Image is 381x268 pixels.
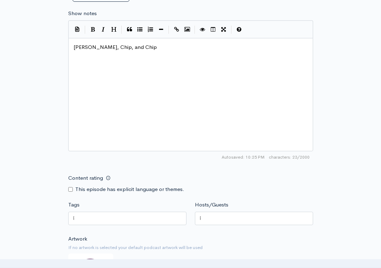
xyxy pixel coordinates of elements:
button: Heading [109,24,119,35]
button: Create Link [171,24,182,35]
i: | [195,26,195,34]
button: Toggle Preview [197,24,208,35]
button: Insert Horizontal Line [156,24,166,35]
label: Content rating [68,171,103,185]
i: | [121,26,122,34]
button: Bold [88,24,98,35]
button: Generic List [135,24,145,35]
button: Toggle Side by Side [208,24,218,35]
span: 23/2000 [269,154,310,160]
input: Enter tags for this episode [73,214,74,222]
label: Tags [68,201,80,209]
span: [PERSON_NAME], Chip, and Chip [74,44,157,50]
button: Italic [98,24,109,35]
button: Numbered List [145,24,156,35]
button: Insert Show Notes Template [72,24,83,34]
span: Autosaved: 10:25 PM [222,154,265,160]
i: | [231,26,232,34]
small: If no artwork is selected your default podcast artwork will be used [68,244,313,251]
i: | [169,26,169,34]
button: Insert Image [182,24,192,35]
label: Artwork [68,235,87,243]
label: Hosts/Guests [195,201,228,209]
input: Enter the names of the people that appeared on this episode [199,214,201,222]
button: Toggle Fullscreen [218,24,229,35]
label: Show notes [68,9,97,18]
button: Quote [124,24,135,35]
button: Markdown Guide [234,24,245,35]
label: This episode has explicit language or themes. [75,185,184,193]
